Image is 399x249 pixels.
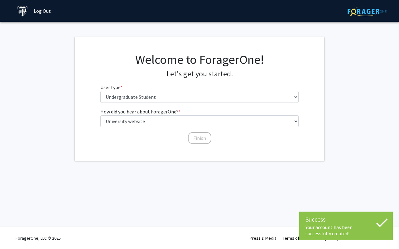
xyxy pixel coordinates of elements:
h4: Let's get you started. [100,69,299,79]
div: ForagerOne, LLC © 2025 [16,227,61,249]
a: Terms of Use [283,235,307,241]
iframe: Chat [5,221,26,244]
div: Success [305,215,387,224]
h1: Welcome to ForagerOne! [100,52,299,67]
img: ForagerOne Logo [348,7,387,16]
a: Press & Media [250,235,276,241]
img: Johns Hopkins University Logo [17,6,28,17]
label: User type [100,84,123,91]
button: Finish [188,132,211,144]
div: Your account has been successfully created! [305,224,387,237]
label: How did you hear about ForagerOne? [100,108,180,115]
